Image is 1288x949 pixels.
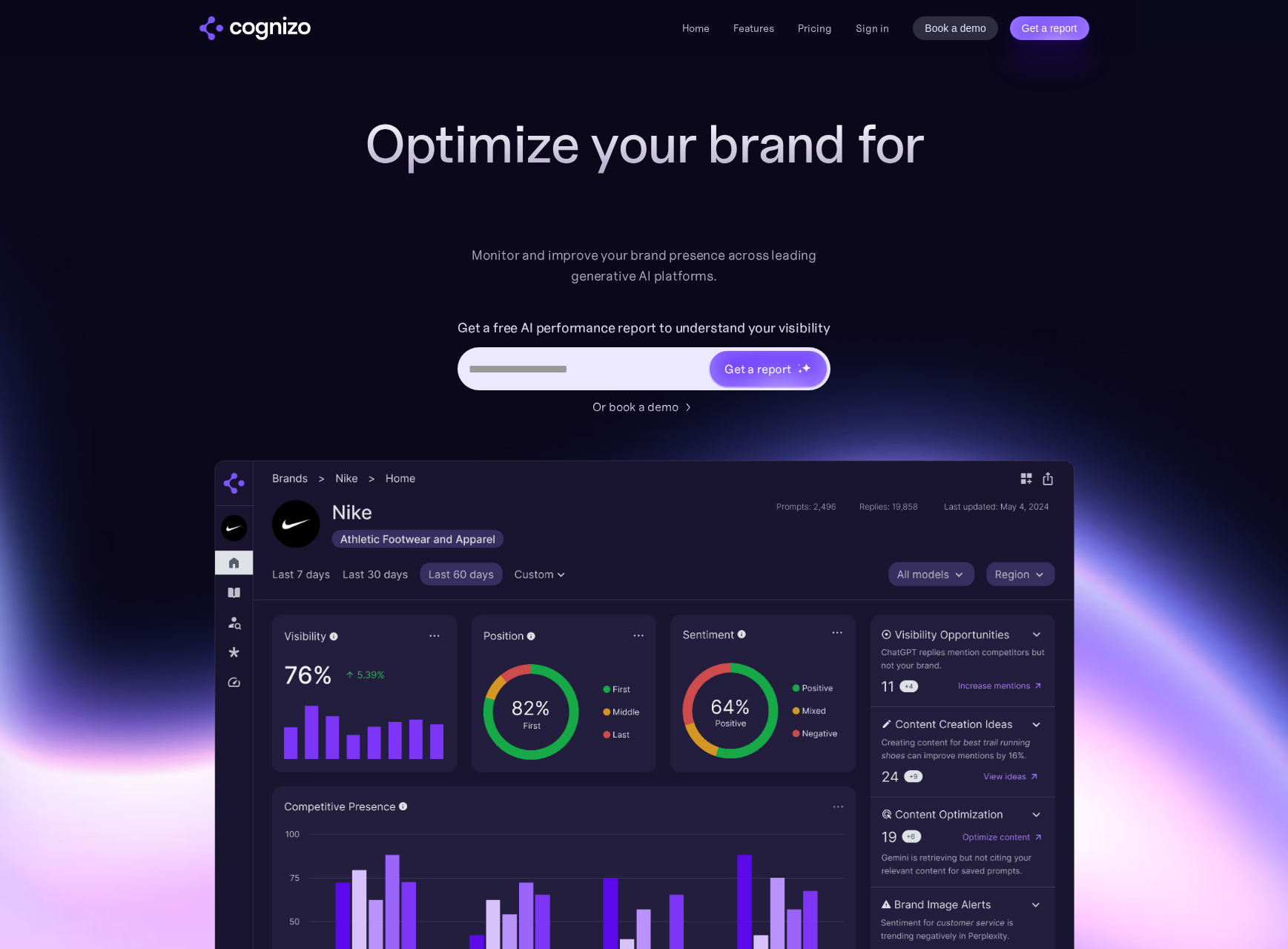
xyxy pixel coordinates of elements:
img: cognizo logo [199,16,311,40]
div: Or book a demo [592,398,678,416]
a: Get a report [1010,16,1089,40]
h1: Optimize your brand for [348,114,941,174]
img: star [798,364,800,366]
a: Sign in [856,19,889,37]
a: Features [733,22,774,35]
img: star [798,369,803,374]
div: Monitor and improve your brand presence across leading generative AI platforms. [462,245,827,286]
div: Get a report [724,360,791,378]
img: star [802,363,811,372]
a: Get a reportstarstarstar [708,349,828,388]
a: Home [682,22,710,35]
a: Pricing [798,22,832,35]
a: Or book a demo [592,398,696,416]
a: Book a demo [913,16,998,40]
label: Get a free AI performance report to understand your visibility [458,316,830,340]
